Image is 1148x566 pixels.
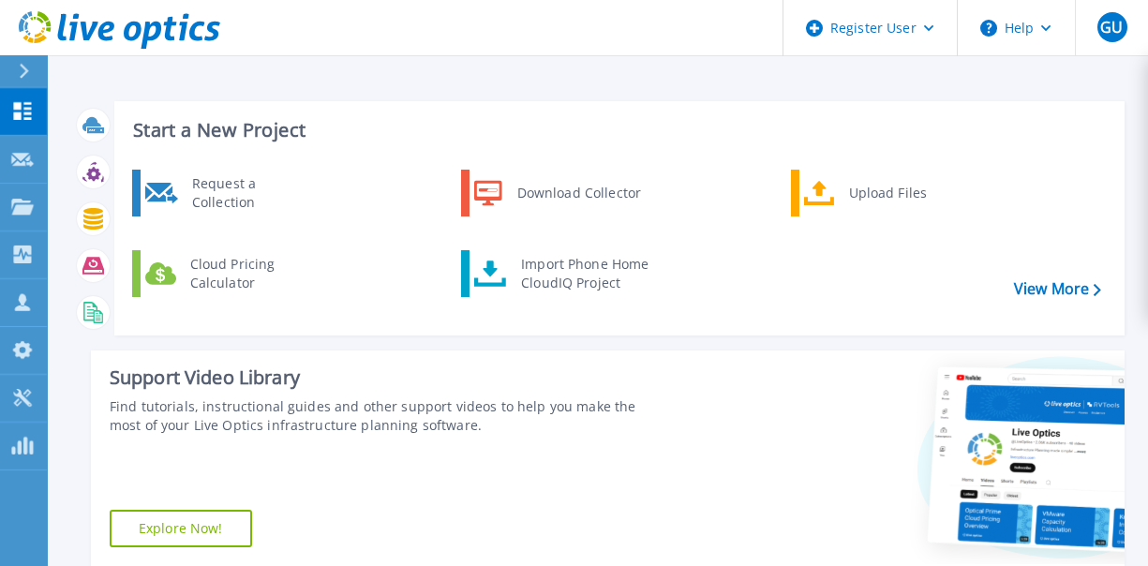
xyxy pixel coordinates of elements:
[461,170,653,216] a: Download Collector
[512,255,658,292] div: Import Phone Home CloudIQ Project
[110,397,646,435] div: Find tutorials, instructional guides and other support videos to help you make the most of your L...
[1014,280,1101,298] a: View More
[183,174,320,212] div: Request a Collection
[110,365,646,390] div: Support Video Library
[132,250,324,297] a: Cloud Pricing Calculator
[110,510,252,547] a: Explore Now!
[181,255,320,292] div: Cloud Pricing Calculator
[1100,20,1123,35] span: GU
[840,174,978,212] div: Upload Files
[791,170,983,216] a: Upload Files
[132,170,324,216] a: Request a Collection
[133,120,1100,141] h3: Start a New Project
[508,174,649,212] div: Download Collector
